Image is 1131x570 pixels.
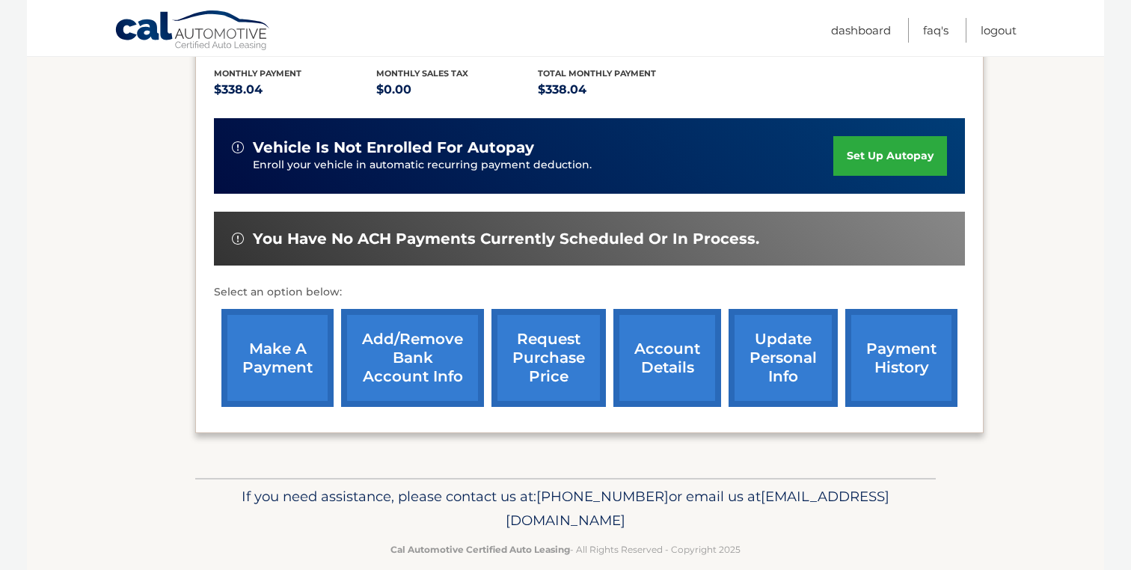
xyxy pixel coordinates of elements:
[833,136,947,176] a: set up autopay
[253,138,534,157] span: vehicle is not enrolled for autopay
[538,68,656,79] span: Total Monthly Payment
[214,79,376,100] p: $338.04
[845,309,957,407] a: payment history
[205,485,926,533] p: If you need assistance, please contact us at: or email us at
[205,542,926,557] p: - All Rights Reserved - Copyright 2025
[253,230,759,248] span: You have no ACH payments currently scheduled or in process.
[232,233,244,245] img: alert-white.svg
[214,284,965,301] p: Select an option below:
[214,68,301,79] span: Monthly Payment
[506,488,889,529] span: [EMAIL_ADDRESS][DOMAIN_NAME]
[491,309,606,407] a: request purchase price
[376,68,468,79] span: Monthly sales Tax
[536,488,669,505] span: [PHONE_NUMBER]
[831,18,891,43] a: Dashboard
[613,309,721,407] a: account details
[114,10,272,53] a: Cal Automotive
[923,18,948,43] a: FAQ's
[376,79,539,100] p: $0.00
[232,141,244,153] img: alert-white.svg
[538,79,700,100] p: $338.04
[981,18,1017,43] a: Logout
[341,309,484,407] a: Add/Remove bank account info
[253,157,833,174] p: Enroll your vehicle in automatic recurring payment deduction.
[729,309,838,407] a: update personal info
[390,544,570,555] strong: Cal Automotive Certified Auto Leasing
[221,309,334,407] a: make a payment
